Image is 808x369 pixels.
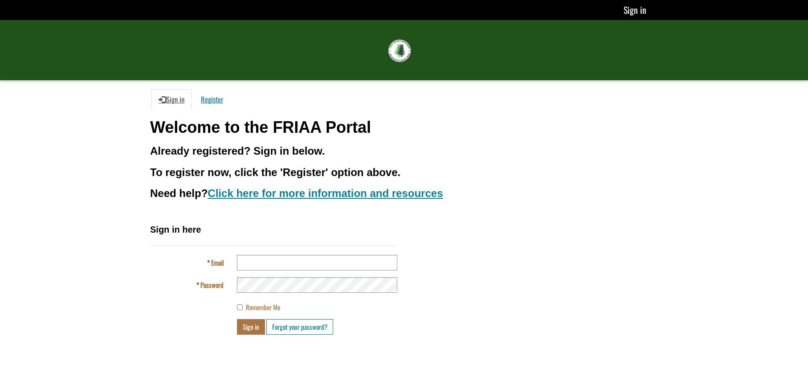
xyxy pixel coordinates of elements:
h3: Already registered? Sign in below. [150,145,658,157]
a: Sign in [624,3,646,16]
span: Email [211,258,224,267]
input: Remember Me [237,304,243,310]
h1: Welcome to the FRIAA Portal [150,119,658,136]
img: FRIAA Submissions Portal [388,40,411,62]
a: Forgot your password? [266,319,333,335]
a: Sign in [151,89,192,110]
h3: To register now, click the 'Register' option above. [150,167,658,178]
a: Click here for more information and resources [208,187,443,199]
a: Register [194,89,230,110]
h3: Need help? [150,188,658,199]
span: Remember Me [246,302,280,312]
button: Sign in [237,319,265,335]
span: Sign in here [150,225,201,234]
span: Password [200,280,224,290]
